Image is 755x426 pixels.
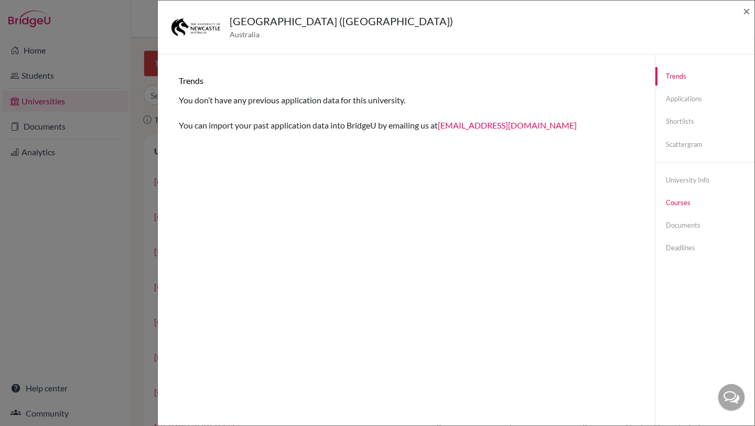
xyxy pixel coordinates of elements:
a: Courses [655,194,754,212]
h6: Trends [179,76,634,86]
span: Australia [230,29,453,40]
a: Shortlists [655,112,754,131]
a: Scattergram [655,135,754,154]
p: You don’t have any previous application data for this university. [179,94,634,106]
button: Close [743,5,750,17]
a: Deadlines [655,239,754,257]
h5: [GEOGRAPHIC_DATA] ([GEOGRAPHIC_DATA]) [230,13,453,29]
span: × [743,3,750,18]
a: Applications [655,90,754,108]
a: Trends [655,67,754,86]
p: You can import your past application data into BridgeU by emailing us at [179,119,634,132]
a: [EMAIL_ADDRESS][DOMAIN_NAME] [438,120,577,130]
a: Documents [655,216,754,235]
a: University info [655,171,754,189]
img: au_new_3amq_um6.png [170,13,221,41]
span: Help [24,7,46,17]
